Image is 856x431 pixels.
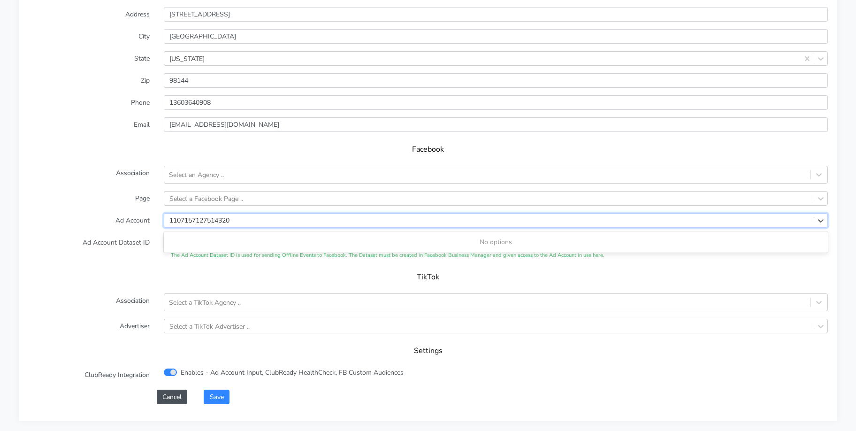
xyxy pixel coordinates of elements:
label: City [21,29,157,44]
label: Ad Account Dataset ID [21,235,157,260]
label: Address [21,7,157,22]
button: Save [204,390,229,404]
input: Enter Zip .. [164,73,828,88]
div: The Ad Account Dataset ID is used for sending Offline Events to Facebook. The Dataset must be cre... [164,252,828,260]
input: Enter Address .. [164,7,828,22]
div: Select a TikTok Agency .. [169,298,241,308]
label: Enables - Ad Account Input, ClubReady HealthCheck, FB Custom Audiences [181,368,404,377]
label: Zip [21,73,157,88]
label: Phone [21,95,157,110]
h5: Facebook [38,145,818,154]
label: Ad Account [21,213,157,228]
h5: Settings [38,346,818,355]
input: Enter the City .. [164,29,828,44]
label: Page [21,191,157,206]
button: Cancel [157,390,187,404]
h5: TikTok [38,273,818,282]
div: Select an Agency .. [169,170,224,180]
input: Enter Email ... [164,117,828,132]
div: No options [164,233,828,251]
label: Association [21,166,157,184]
label: State [21,51,157,66]
label: ClubReady Integration [21,368,157,382]
div: [US_STATE] [169,54,205,63]
label: Email [21,117,157,132]
label: Association [21,293,157,311]
div: Select a TikTok Advertiser .. [169,321,250,331]
input: Enter phone ... [164,95,828,110]
div: Select a Facebook Page .. [169,193,243,203]
label: Advertiser [21,319,157,333]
